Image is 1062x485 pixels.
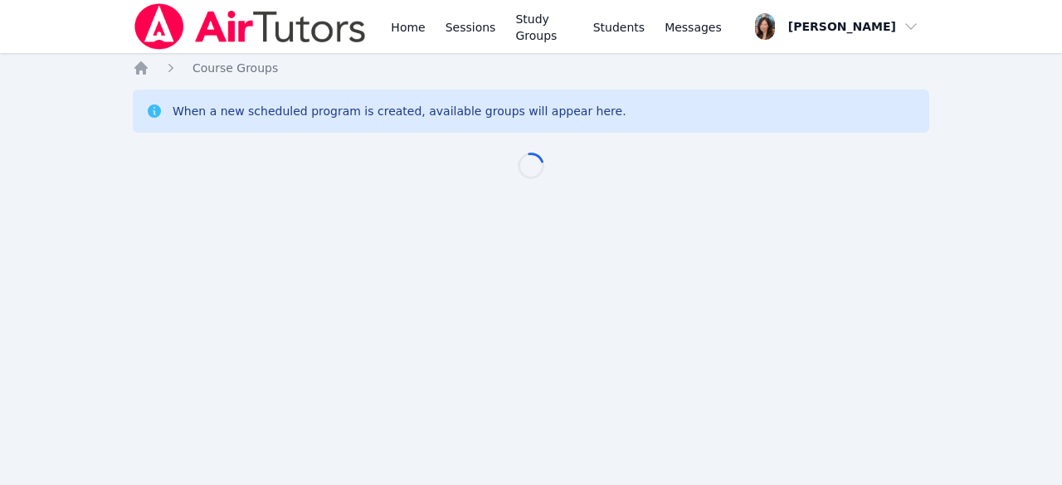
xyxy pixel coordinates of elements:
img: Air Tutors [133,3,368,50]
span: Messages [665,19,722,36]
nav: Breadcrumb [133,60,929,76]
div: When a new scheduled program is created, available groups will appear here. [173,103,626,119]
a: Course Groups [192,60,278,76]
span: Course Groups [192,61,278,75]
